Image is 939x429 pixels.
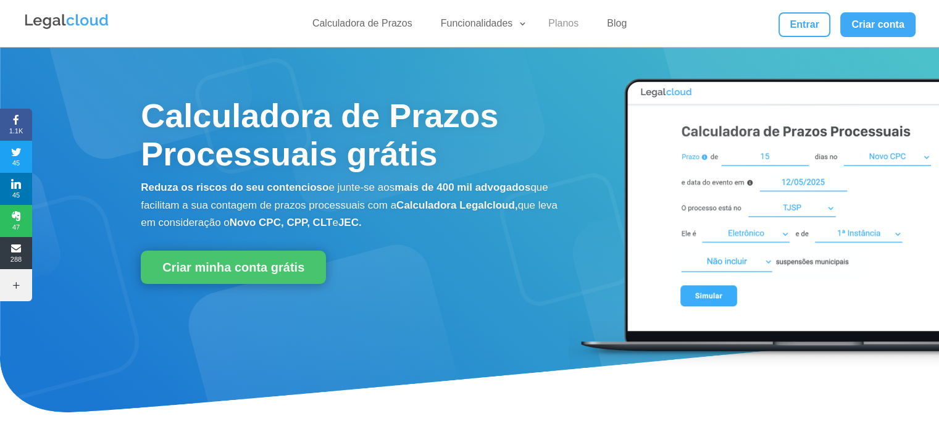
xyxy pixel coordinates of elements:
b: Novo CPC, CPP, CLT [230,217,333,228]
b: Reduza os riscos do seu contencioso [141,181,328,193]
a: Criar minha conta grátis [141,251,326,284]
p: e junte-se aos que facilitam a sua contagem de prazos processuais com a que leva em consideração o e [141,179,563,232]
a: Calculadora de Prazos Processuais Legalcloud [569,359,939,370]
a: Logo da Legalcloud [23,22,110,33]
a: Calculadora de Prazos [305,17,420,35]
span: Calculadora de Prazos Processuais grátis [141,97,498,172]
a: Funcionalidades [433,17,528,35]
b: JEC. [338,217,362,228]
a: Criar conta [840,12,916,37]
b: Calculadora Legalcloud, [396,199,518,211]
b: mais de 400 mil advogados [394,181,530,193]
a: Planos [541,17,586,35]
a: Entrar [778,12,830,37]
img: Calculadora de Prazos Processuais Legalcloud [569,65,939,369]
img: Legalcloud Logo [23,12,110,31]
a: Blog [599,17,634,35]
